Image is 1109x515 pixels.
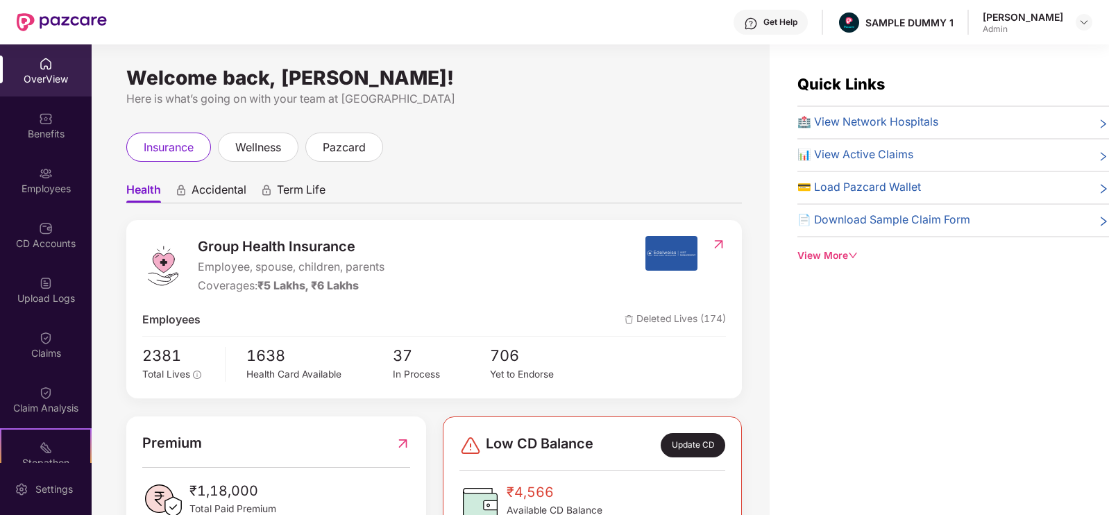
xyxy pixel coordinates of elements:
span: ₹5 Lakhs, ₹6 Lakhs [257,279,359,292]
img: logo [142,245,184,287]
div: Admin [983,24,1063,35]
span: 💳 Load Pazcard Wallet [797,179,921,196]
span: right [1098,182,1109,196]
span: wellness [235,139,281,156]
div: animation [260,184,273,196]
span: Premium [142,432,202,454]
img: svg+xml;base64,PHN2ZyBpZD0iQ2xhaW0iIHhtbG5zPSJodHRwOi8vd3d3LnczLm9yZy8yMDAwL3N2ZyIgd2lkdGg9IjIwIi... [39,331,53,345]
img: insurerIcon [645,236,697,271]
span: Total Lives [142,369,190,380]
span: 📊 View Active Claims [797,146,913,164]
span: Employees [142,312,201,329]
div: animation [175,184,187,196]
img: svg+xml;base64,PHN2ZyBpZD0iRGFuZ2VyLTMyeDMyIiB4bWxucz0iaHR0cDovL3d3dy53My5vcmcvMjAwMC9zdmciIHdpZH... [459,434,482,457]
span: right [1098,149,1109,164]
div: Get Help [763,17,797,28]
div: SAMPLE DUMMY 1 [865,16,954,29]
img: svg+xml;base64,PHN2ZyBpZD0iQ2xhaW0iIHhtbG5zPSJodHRwOi8vd3d3LnczLm9yZy8yMDAwL3N2ZyIgd2lkdGg9IjIwIi... [39,386,53,400]
span: right [1098,214,1109,229]
img: svg+xml;base64,PHN2ZyBpZD0iQmVuZWZpdHMiIHhtbG5zPSJodHRwOi8vd3d3LnczLm9yZy8yMDAwL3N2ZyIgd2lkdGg9Ij... [39,112,53,126]
div: Stepathon [1,456,90,470]
span: 🏥 View Network Hospitals [797,114,938,131]
div: Settings [31,482,77,496]
div: [PERSON_NAME] [983,10,1063,24]
img: svg+xml;base64,PHN2ZyBpZD0iVXBsb2FkX0xvZ3MiIGRhdGEtbmFtZT0iVXBsb2FkIExvZ3MiIHhtbG5zPSJodHRwOi8vd3... [39,276,53,290]
div: Coverages: [198,278,384,295]
div: Here is what’s going on with your team at [GEOGRAPHIC_DATA] [126,90,742,108]
span: Deleted Lives (174) [625,312,726,329]
span: 706 [490,344,587,367]
div: Update CD [661,433,725,457]
img: RedirectIcon [396,432,410,454]
span: pazcard [323,139,366,156]
div: Welcome back, [PERSON_NAME]! [126,72,742,83]
span: Accidental [192,183,246,203]
img: svg+xml;base64,PHN2ZyBpZD0iU2V0dGluZy0yMHgyMCIgeG1sbnM9Imh0dHA6Ly93d3cudzMub3JnLzIwMDAvc3ZnIiB3aW... [15,482,28,496]
span: Quick Links [797,75,885,93]
span: Health [126,183,161,203]
img: svg+xml;base64,PHN2ZyBpZD0iRW1wbG95ZWVzIiB4bWxucz0iaHR0cDovL3d3dy53My5vcmcvMjAwMC9zdmciIHdpZHRoPS... [39,167,53,180]
span: 📄 Download Sample Claim Form [797,212,970,229]
img: New Pazcare Logo [17,13,107,31]
div: In Process [393,367,490,382]
div: View More [797,248,1109,264]
span: ₹1,18,000 [189,480,276,502]
span: Low CD Balance [486,433,593,457]
span: info-circle [193,371,201,379]
img: Pazcare_Alternative_logo-01-01.png [839,12,859,33]
img: svg+xml;base64,PHN2ZyBpZD0iSG9tZSIgeG1sbnM9Imh0dHA6Ly93d3cudzMub3JnLzIwMDAvc3ZnIiB3aWR0aD0iMjAiIG... [39,57,53,71]
span: right [1098,117,1109,131]
span: down [848,251,858,260]
img: svg+xml;base64,PHN2ZyB4bWxucz0iaHR0cDovL3d3dy53My5vcmcvMjAwMC9zdmciIHdpZHRoPSIyMSIgaGVpZ2h0PSIyMC... [39,441,53,455]
span: 1638 [246,344,392,367]
span: Employee, spouse, children, parents [198,259,384,276]
img: svg+xml;base64,PHN2ZyBpZD0iSGVscC0zMngzMiIgeG1sbnM9Imh0dHA6Ly93d3cudzMub3JnLzIwMDAvc3ZnIiB3aWR0aD... [744,17,758,31]
div: Yet to Endorse [490,367,587,382]
img: RedirectIcon [711,237,726,251]
img: deleteIcon [625,315,634,324]
img: svg+xml;base64,PHN2ZyBpZD0iQ0RfQWNjb3VudHMiIGRhdGEtbmFtZT0iQ0QgQWNjb3VudHMiIHhtbG5zPSJodHRwOi8vd3... [39,221,53,235]
span: Term Life [277,183,325,203]
div: Health Card Available [246,367,392,382]
img: svg+xml;base64,PHN2ZyBpZD0iRHJvcGRvd24tMzJ4MzIiIHhtbG5zPSJodHRwOi8vd3d3LnczLm9yZy8yMDAwL3N2ZyIgd2... [1078,17,1090,28]
span: 37 [393,344,490,367]
span: insurance [144,139,194,156]
span: Group Health Insurance [198,236,384,257]
span: 2381 [142,344,215,367]
span: ₹4,566 [507,482,602,503]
